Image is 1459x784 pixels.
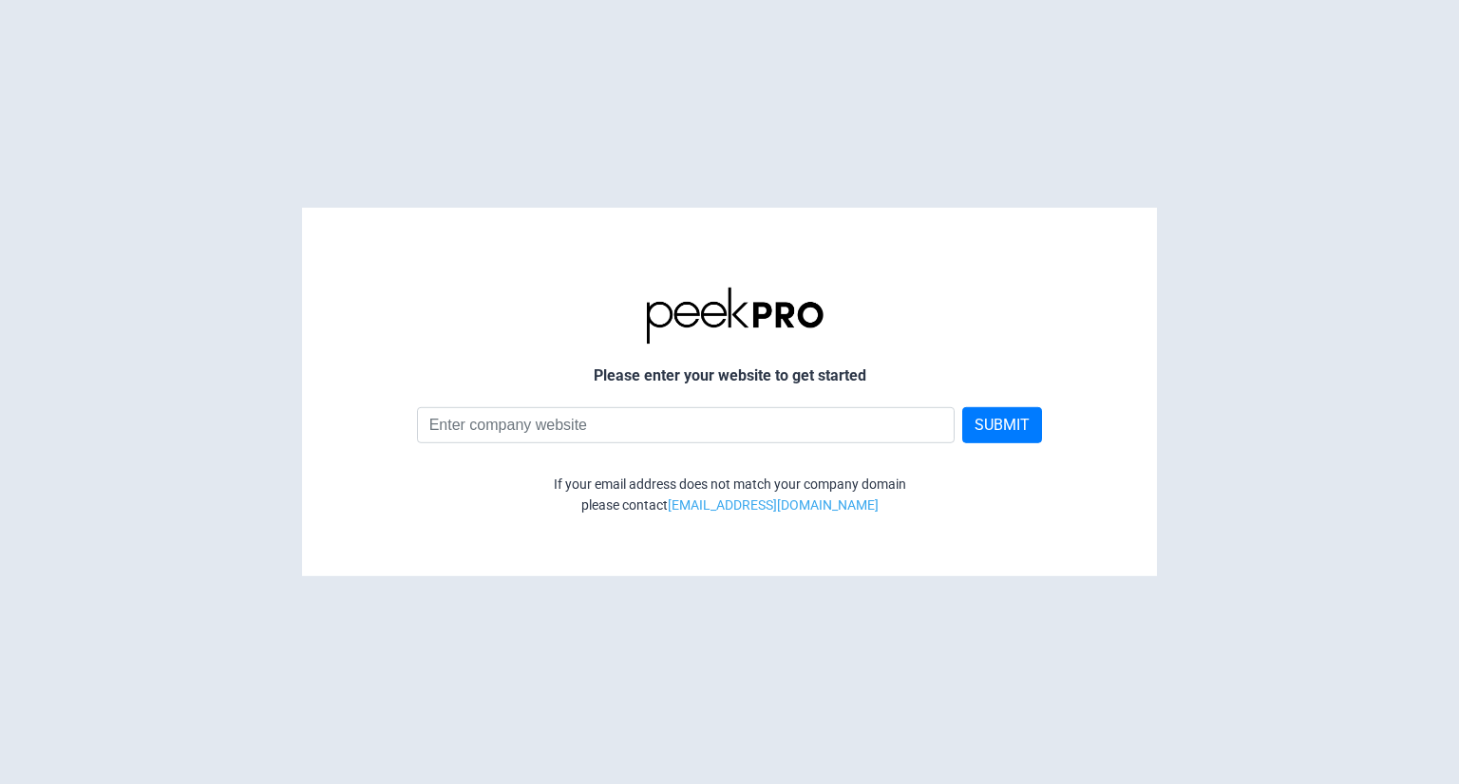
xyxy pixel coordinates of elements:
p: Please enter your website to get started [340,364,1119,388]
button: SUBMIT [962,406,1042,442]
img: peek_pro-bd8b0526d4336a4de7d229ab4eee89bc.png [647,288,824,345]
div: If your email address does not match your company domain [326,473,1133,494]
input: Enter company website [417,406,956,442]
div: please contact [326,495,1133,515]
a: [EMAIL_ADDRESS][DOMAIN_NAME] [668,495,879,515]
